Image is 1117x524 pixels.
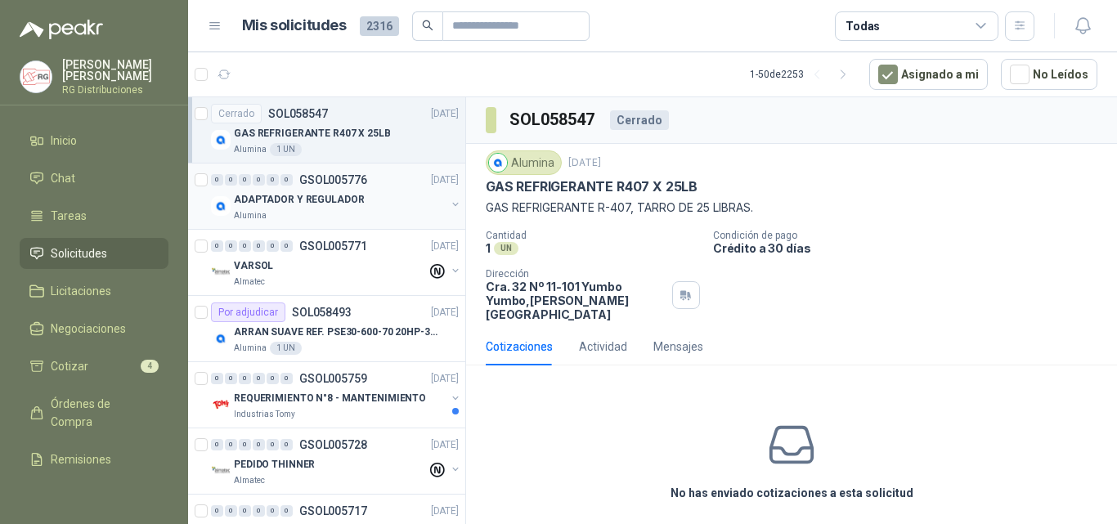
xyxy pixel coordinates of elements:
[267,505,279,517] div: 0
[253,439,265,450] div: 0
[188,296,465,362] a: Por adjudicarSOL058493[DATE] Company LogoARRAN SUAVE REF. PSE30-600-70 20HP-30AAlumina1 UN
[750,61,856,87] div: 1 - 50 de 2253
[486,178,698,195] p: GAS REFRIGERANTE R407 X 25LB
[280,174,293,186] div: 0
[280,373,293,384] div: 0
[51,450,111,468] span: Remisiones
[234,258,273,274] p: VARSOL
[486,268,666,280] p: Dirección
[239,373,251,384] div: 0
[713,230,1110,241] p: Condición de pago
[653,338,703,356] div: Mensajes
[431,305,459,320] p: [DATE]
[239,174,251,186] div: 0
[299,439,367,450] p: GSOL005728
[20,200,168,231] a: Tareas
[20,481,168,513] a: Configuración
[234,126,391,141] p: GAS REFRIGERANTE R407 X 25LB
[239,505,251,517] div: 0
[211,262,231,282] img: Company Logo
[299,174,367,186] p: GSOL005776
[211,435,462,487] a: 0 0 0 0 0 0 GSOL005728[DATE] Company LogoPEDIDO THINNERAlmatec
[239,439,251,450] div: 0
[188,97,465,163] a: CerradoSOL058547[DATE] Company LogoGAS REFRIGERANTE R407 X 25LBAlumina1 UN
[431,504,459,519] p: [DATE]
[234,192,364,208] p: ADAPTADOR Y REGULADOR
[234,408,295,421] p: Industrias Tomy
[211,130,231,150] img: Company Logo
[20,313,168,344] a: Negociaciones
[846,17,880,35] div: Todas
[267,439,279,450] div: 0
[234,474,265,487] p: Almatec
[225,174,237,186] div: 0
[299,373,367,384] p: GSOL005759
[671,484,913,502] h3: No has enviado cotizaciones a esta solicitud
[568,155,601,171] p: [DATE]
[234,325,437,340] p: ARRAN SUAVE REF. PSE30-600-70 20HP-30A
[20,20,103,39] img: Logo peakr
[211,302,285,322] div: Por adjudicar
[20,388,168,437] a: Órdenes de Compra
[242,14,347,38] h1: Mis solicitudes
[869,59,988,90] button: Asignado a mi
[211,373,223,384] div: 0
[51,207,87,225] span: Tareas
[234,391,426,406] p: REQUERIMIENTO N°8 - MANTENIMIENTO
[211,395,231,414] img: Company Logo
[234,275,265,289] p: Almatec
[51,357,88,375] span: Cotizar
[62,85,168,95] p: RG Distribuciones
[713,241,1110,255] p: Crédito a 30 días
[211,174,223,186] div: 0
[62,59,168,82] p: [PERSON_NAME] [PERSON_NAME]
[431,437,459,453] p: [DATE]
[299,505,367,517] p: GSOL005717
[253,505,265,517] div: 0
[20,275,168,307] a: Licitaciones
[211,240,223,252] div: 0
[431,239,459,254] p: [DATE]
[267,373,279,384] div: 0
[270,342,302,355] div: 1 UN
[225,240,237,252] div: 0
[211,461,231,481] img: Company Logo
[211,236,462,289] a: 0 0 0 0 0 0 GSOL005771[DATE] Company LogoVARSOLAlmatec
[51,244,107,262] span: Solicitudes
[486,199,1097,217] p: GAS REFRIGERANTE R-407, TARRO DE 25 LIBRAS.
[422,20,433,31] span: search
[280,505,293,517] div: 0
[20,351,168,382] a: Cotizar4
[211,369,462,421] a: 0 0 0 0 0 0 GSOL005759[DATE] Company LogoREQUERIMIENTO N°8 - MANTENIMIENTOIndustrias Tomy
[51,320,126,338] span: Negociaciones
[51,282,111,300] span: Licitaciones
[234,457,315,472] p: PEDIDO THINNER
[211,439,223,450] div: 0
[610,110,669,130] div: Cerrado
[267,174,279,186] div: 0
[431,106,459,122] p: [DATE]
[292,307,352,318] p: SOL058493
[20,163,168,194] a: Chat
[489,154,507,172] img: Company Logo
[211,170,462,222] a: 0 0 0 0 0 0 GSOL005776[DATE] Company LogoADAPTADOR Y REGULADORAlumina
[20,125,168,156] a: Inicio
[486,338,553,356] div: Cotizaciones
[211,329,231,348] img: Company Logo
[20,61,52,92] img: Company Logo
[253,373,265,384] div: 0
[253,174,265,186] div: 0
[280,240,293,252] div: 0
[270,143,302,156] div: 1 UN
[253,240,265,252] div: 0
[267,240,279,252] div: 0
[280,439,293,450] div: 0
[225,439,237,450] div: 0
[20,238,168,269] a: Solicitudes
[51,395,153,431] span: Órdenes de Compra
[239,240,251,252] div: 0
[211,104,262,123] div: Cerrado
[234,342,267,355] p: Alumina
[486,150,562,175] div: Alumina
[509,107,597,132] h3: SOL058547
